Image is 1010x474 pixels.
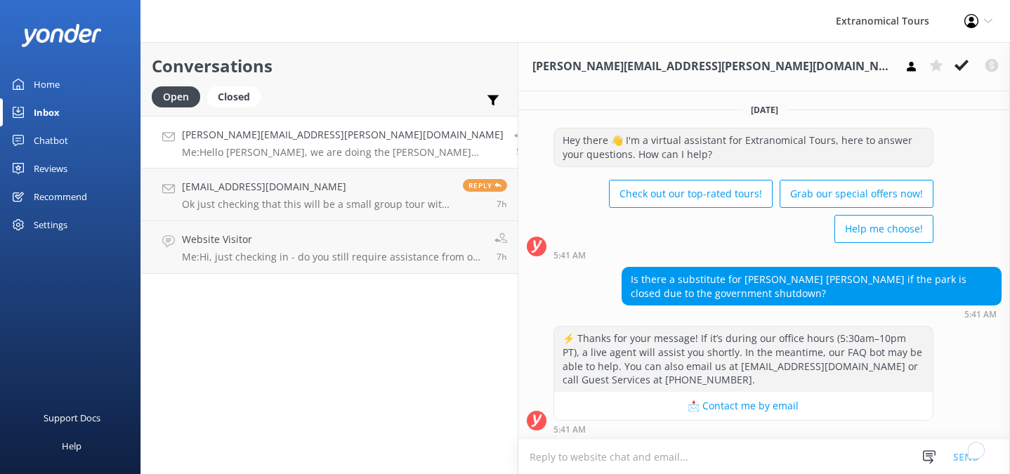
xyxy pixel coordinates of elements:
[553,426,586,434] strong: 5:41 AM
[34,70,60,98] div: Home
[34,211,67,239] div: Settings
[182,146,504,159] p: Me: Hello [PERSON_NAME], we are doing the [PERSON_NAME] [PERSON_NAME] [PERSON_NAME][GEOGRAPHIC_DA...
[34,154,67,183] div: Reviews
[152,86,200,107] div: Open
[182,251,484,263] p: Me: Hi, just checking in - do you still require assistance from our team on this? Thank you.
[834,215,933,243] button: Help me choose!
[609,180,773,208] button: Check out our top-rated tours!
[497,198,507,210] span: Oct 05 2025 12:54pm (UTC -07:00) America/Tijuana
[554,327,933,391] div: ⚡ Thanks for your message! If it’s during our office hours (5:30am–10pm PT), a live agent will as...
[182,198,452,211] p: Ok just checking that this will be a small group tour with a max of 15 people?
[182,127,504,143] h4: [PERSON_NAME][EMAIL_ADDRESS][PERSON_NAME][DOMAIN_NAME]
[553,424,933,434] div: Oct 05 2025 02:41pm (UTC -07:00) America/Tijuana
[497,251,507,263] span: Oct 05 2025 12:51pm (UTC -07:00) America/Tijuana
[742,104,787,116] span: [DATE]
[518,440,1010,474] textarea: To enrich screen reader interactions, please activate Accessibility in Grammarly extension settings
[182,232,484,247] h4: Website Visitor
[62,432,81,460] div: Help
[463,179,507,192] span: Reply
[207,86,261,107] div: Closed
[780,180,933,208] button: Grab our special offers now!
[152,88,207,104] a: Open
[34,98,60,126] div: Inbox
[553,250,933,260] div: Oct 05 2025 02:41pm (UTC -07:00) America/Tijuana
[516,145,527,157] span: Oct 05 2025 02:47pm (UTC -07:00) America/Tijuana
[554,392,933,420] button: 📩 Contact me by email
[553,251,586,260] strong: 5:41 AM
[34,183,87,211] div: Recommend
[554,129,933,166] div: Hey there 👋 I'm a virtual assistant for Extranomical Tours, here to answer your questions. How ca...
[44,404,100,432] div: Support Docs
[622,268,1001,305] div: Is there a substitute for [PERSON_NAME] [PERSON_NAME] if the park is closed due to the government...
[964,310,997,319] strong: 5:41 AM
[21,24,102,47] img: yonder-white-logo.png
[182,179,452,195] h4: [EMAIL_ADDRESS][DOMAIN_NAME]
[141,169,518,221] a: [EMAIL_ADDRESS][DOMAIN_NAME]Ok just checking that this will be a small group tour with a max of 1...
[532,58,893,76] h3: [PERSON_NAME][EMAIL_ADDRESS][PERSON_NAME][DOMAIN_NAME]
[152,53,507,79] h2: Conversations
[141,116,518,169] a: [PERSON_NAME][EMAIL_ADDRESS][PERSON_NAME][DOMAIN_NAME]Me:Hello [PERSON_NAME], we are doing the [P...
[34,126,68,154] div: Chatbot
[141,221,518,274] a: Website VisitorMe:Hi, just checking in - do you still require assistance from our team on this? T...
[207,88,268,104] a: Closed
[622,309,1002,319] div: Oct 05 2025 02:41pm (UTC -07:00) America/Tijuana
